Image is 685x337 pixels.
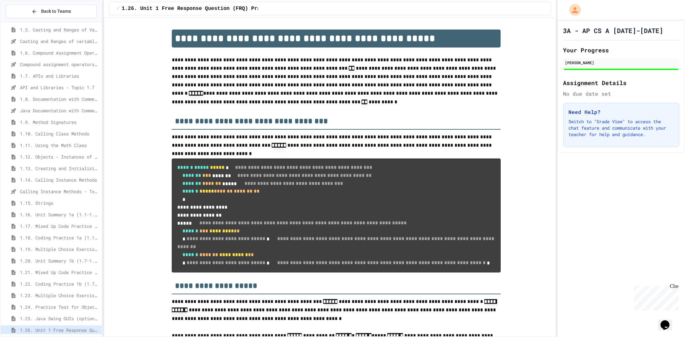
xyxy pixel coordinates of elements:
span: / [117,6,119,11]
span: 1.12. Objects - Instances of Classes [20,153,99,160]
h3: Need Help? [569,108,674,116]
span: 1.5. Casting and Ranges of Values [20,26,99,33]
span: 1.21. Mixed Up Code Practice 1b (1.7-1.15) [20,269,99,276]
span: 1.19. Multiple Choice Exercises for Unit 1a (1.1-1.6) [20,246,99,253]
span: 1.7. APIs and Libraries [20,73,99,79]
iframe: chat widget [632,283,679,311]
span: 1.24. Practice Test for Objects (1.12-1.14) [20,304,99,310]
span: 1.11. Using the Math Class [20,142,99,149]
span: 1.22. Coding Practice 1b (1.7-1.15) [20,281,99,287]
span: 1.15. Strings [20,200,99,206]
span: 1.6. Compound Assignment Operators [20,49,99,56]
button: Back to Teams [6,4,97,18]
span: 1.8. Documentation with Comments and Preconditions [20,96,99,102]
span: 1.26. Unit 1 Free Response Question (FRQ) Practice [20,327,99,333]
p: Switch to "Grade View" to access the chat feature and communicate with your teacher for help and ... [569,118,674,138]
h1: 3A - AP CS A [DATE]-[DATE] [563,26,663,35]
div: My Account [563,3,583,17]
span: Calling Instance Methods - Topic 1.14 [20,188,99,195]
span: API and Libraries - Topic 1.7 [20,84,99,91]
span: Java Documentation with Comments - Topic 1.8 [20,107,99,114]
span: 1.16. Unit Summary 1a (1.1-1.6) [20,211,99,218]
span: 1.17. Mixed Up Code Practice 1.1-1.6 [20,223,99,229]
span: Compound assignment operators - Quiz [20,61,99,68]
span: 1.26. Unit 1 Free Response Question (FRQ) Practice [122,5,276,13]
div: No due date set [563,90,679,98]
span: 1.23. Multiple Choice Exercises for Unit 1b (1.9-1.15) [20,292,99,299]
div: Chat with us now!Close [3,3,44,41]
span: Back to Teams [41,8,71,15]
iframe: chat widget [658,311,679,331]
h2: Your Progress [563,46,679,55]
span: 1.14. Calling Instance Methods [20,177,99,183]
span: 1.18. Coding Practice 1a (1.1-1.6) [20,234,99,241]
span: 1.25. Java Swing GUIs (optional) [20,315,99,322]
h2: Assignment Details [563,78,679,87]
div: [PERSON_NAME] [565,60,677,65]
span: 1.20. Unit Summary 1b (1.7-1.15) [20,257,99,264]
span: Casting and Ranges of variables - Quiz [20,38,99,45]
span: 1.9. Method Signatures [20,119,99,125]
span: 1.10. Calling Class Methods [20,130,99,137]
span: 1.13. Creating and Initializing Objects: Constructors [20,165,99,172]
